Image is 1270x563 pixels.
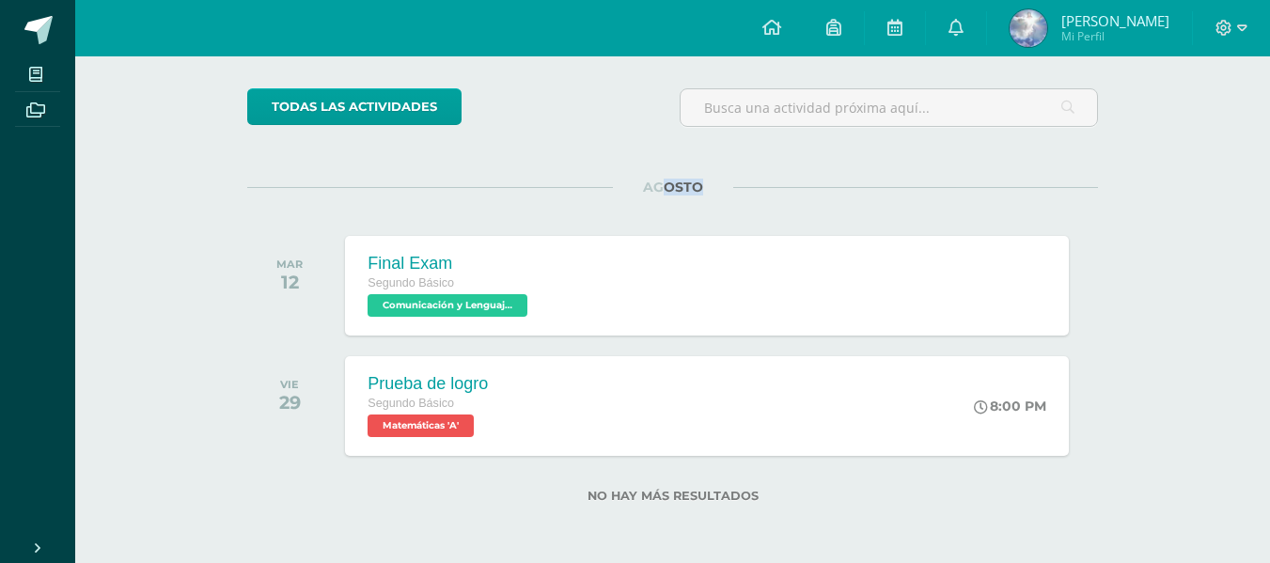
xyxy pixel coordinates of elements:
div: Final Exam [368,254,532,274]
span: [PERSON_NAME] [1061,11,1169,30]
img: 39d95d7cad10bdd559978187e70896e2.png [1010,9,1047,47]
input: Busca una actividad próxima aquí... [681,89,1097,126]
span: Comunicación y Lenguaje, Idioma Extranjero Inglés 'A' [368,294,527,317]
div: 12 [276,271,303,293]
div: 29 [279,391,301,414]
span: Mi Perfil [1061,28,1169,44]
div: Prueba de logro [368,374,488,394]
a: todas las Actividades [247,88,462,125]
span: Segundo Básico [368,276,454,289]
label: No hay más resultados [247,489,1098,503]
span: Segundo Básico [368,397,454,410]
div: MAR [276,258,303,271]
div: VIE [279,378,301,391]
div: 8:00 PM [974,398,1046,414]
span: Matemáticas 'A' [368,414,474,437]
span: AGOSTO [613,179,733,195]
